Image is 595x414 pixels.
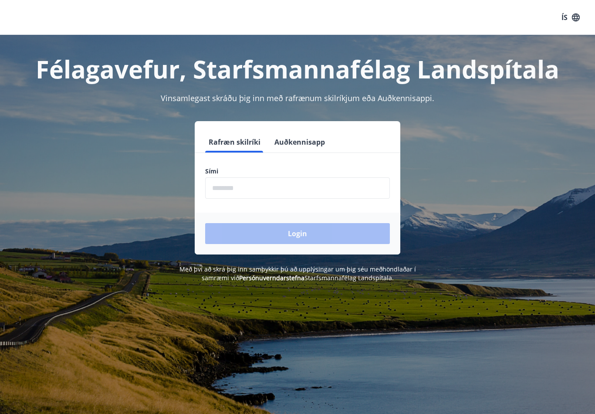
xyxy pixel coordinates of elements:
a: Persónuverndarstefna [239,274,304,282]
label: Sími [205,167,390,176]
span: Vinsamlegast skráðu þig inn með rafrænum skilríkjum eða Auðkennisappi. [161,93,434,103]
button: Auðkennisapp [271,132,328,153]
span: Með því að skrá þig inn samþykkir þú að upplýsingar um þig séu meðhöndlaðar í samræmi við Starfsm... [179,265,416,282]
button: Rafræn skilríki [205,132,264,153]
h1: Félagavefur, Starfsmannafélag Landspítala [10,52,585,85]
button: ÍS [557,10,585,25]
